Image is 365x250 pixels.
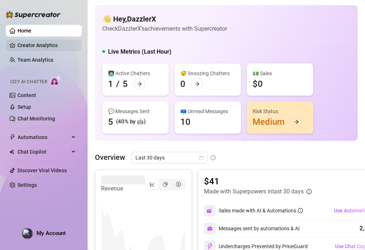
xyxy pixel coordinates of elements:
[123,78,128,90] div: 5
[18,39,76,51] a: Creator Analytics
[195,81,200,86] span: arrow-right
[163,182,168,187] span: pie-chart
[207,207,213,214] img: svg%3e
[307,189,312,194] span: info-circle
[204,187,304,196] article: Made with Superpowers in last 30 days
[294,119,299,124] span: arrow-right
[150,182,155,187] span: line-chart
[108,47,172,56] h5: Live Metrics (Last Hour)
[108,116,113,128] div: 5
[108,107,163,115] div: 💬 Messages Sent
[50,76,61,86] img: AI Chatter
[253,78,263,90] div: $0
[219,207,303,215] div: Sales made with AI & Automations
[18,28,31,34] a: Home
[22,228,32,239] img: profilePics%2FY8vLRAwdmmbAYS8ie2Vf3SdM9hD3.png
[108,78,113,90] div: 1
[18,116,55,122] a: Chat Monitoring
[207,243,213,250] img: svg%3e
[116,118,146,126] div: (40% by 🤖)
[18,104,31,110] a: Setup
[135,152,203,163] span: Last 30 days
[108,69,163,77] div: 👩‍💻 Active Chatters
[18,57,53,63] a: Team Analytics
[10,78,47,85] span: Izzy AI Chatter
[18,182,37,188] a: Settings
[9,134,15,140] span: thunderbolt
[199,155,204,160] span: calendar
[102,24,227,33] article: Check DazzlerX's achievements with Supercreator
[137,81,142,86] span: arrow-right
[18,146,69,158] span: Chat Copilot
[180,116,191,128] div: 10
[204,223,300,234] div: Messages sent by automations & AI
[211,155,216,160] span: info-circle
[180,107,235,115] div: 📪 Unread Messages
[204,176,312,187] article: $41
[207,226,213,231] img: svg%3e
[180,78,185,90] div: 0
[145,178,186,190] div: segmented control
[9,149,14,154] img: Chat Copilot
[6,11,61,18] img: logo-BBDzfeDw.svg
[101,184,145,193] article: Revenue
[176,182,181,187] span: dollar-circle
[95,152,125,163] article: Overview
[18,92,36,98] a: Content
[18,168,67,173] a: Discover Viral Videos
[298,208,303,213] span: info-circle
[253,107,307,115] div: Risk Status
[102,14,227,24] h4: 👋 Hey, DazzlerX
[253,69,307,77] div: 💵 Sales
[18,131,69,143] span: Automations
[180,69,235,77] div: 😴 Snoozing Chatters
[36,230,66,236] span: My Account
